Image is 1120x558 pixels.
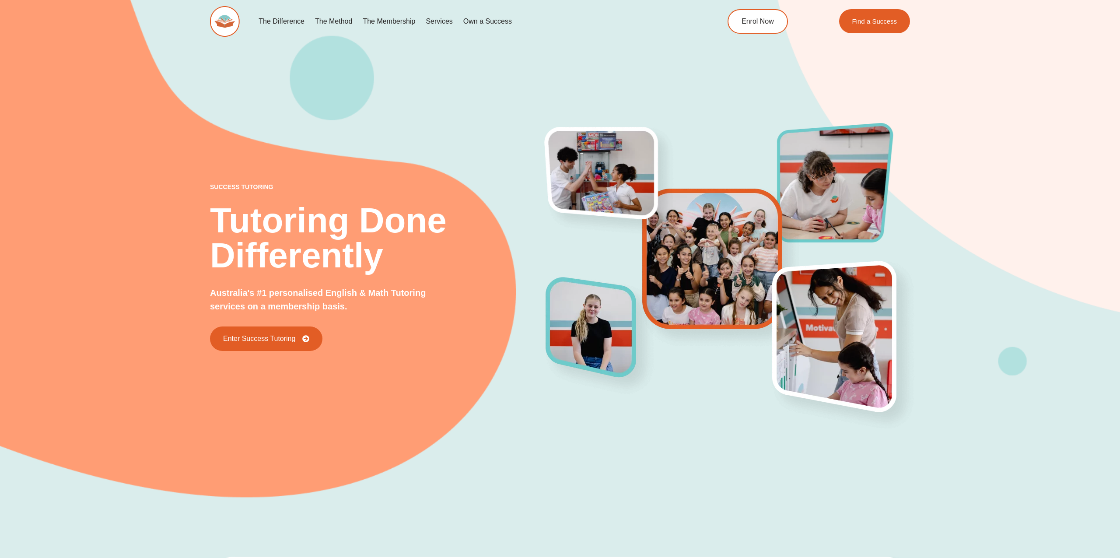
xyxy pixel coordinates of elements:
p: success tutoring [210,184,546,190]
a: The Difference [253,11,310,32]
h2: Tutoring Done Differently [210,203,546,273]
a: Enter Success Tutoring [210,326,322,351]
nav: Menu [253,11,687,32]
a: The Method [310,11,357,32]
a: Enrol Now [728,9,788,34]
span: Find a Success [852,18,897,25]
a: Own a Success [458,11,517,32]
span: Enter Success Tutoring [223,335,295,342]
a: The Membership [357,11,420,32]
a: Find a Success [839,9,910,33]
iframe: Chat Widget [1076,516,1120,558]
span: Enrol Now [742,18,774,25]
p: Australia's #1 personalised English & Math Tutoring services on a membership basis. [210,286,455,313]
a: Services [420,11,458,32]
